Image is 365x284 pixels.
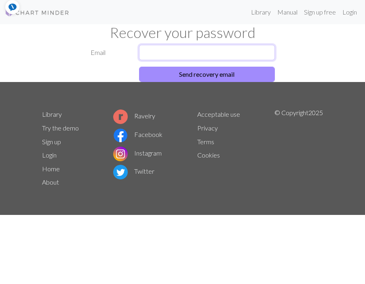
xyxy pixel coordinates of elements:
a: Sign up [42,138,61,145]
img: Ravelry logo [113,109,128,124]
a: Manual [274,4,301,20]
a: Twitter [113,167,154,175]
a: Sign up free [301,4,339,20]
a: Terms [197,138,214,145]
a: Login [339,4,360,20]
img: Instagram logo [113,147,128,161]
a: Home [42,165,60,173]
a: About [42,178,59,186]
h1: Recover your password [37,24,328,42]
img: Twitter logo [113,165,128,179]
label: Email [86,45,134,60]
a: Acceptable use [197,110,240,118]
a: Facebook [113,130,162,138]
a: Login [42,151,57,159]
button: Send recovery email [139,67,275,82]
a: Library [248,4,274,20]
img: Logo [5,8,70,17]
a: Library [42,110,62,118]
p: © Copyright 2025 [274,108,323,189]
a: Cookies [197,151,220,159]
a: Instagram [113,149,162,157]
a: Try the demo [42,124,79,132]
a: Ravelry [113,112,155,120]
a: Privacy [197,124,218,132]
img: Facebook logo [113,128,128,143]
